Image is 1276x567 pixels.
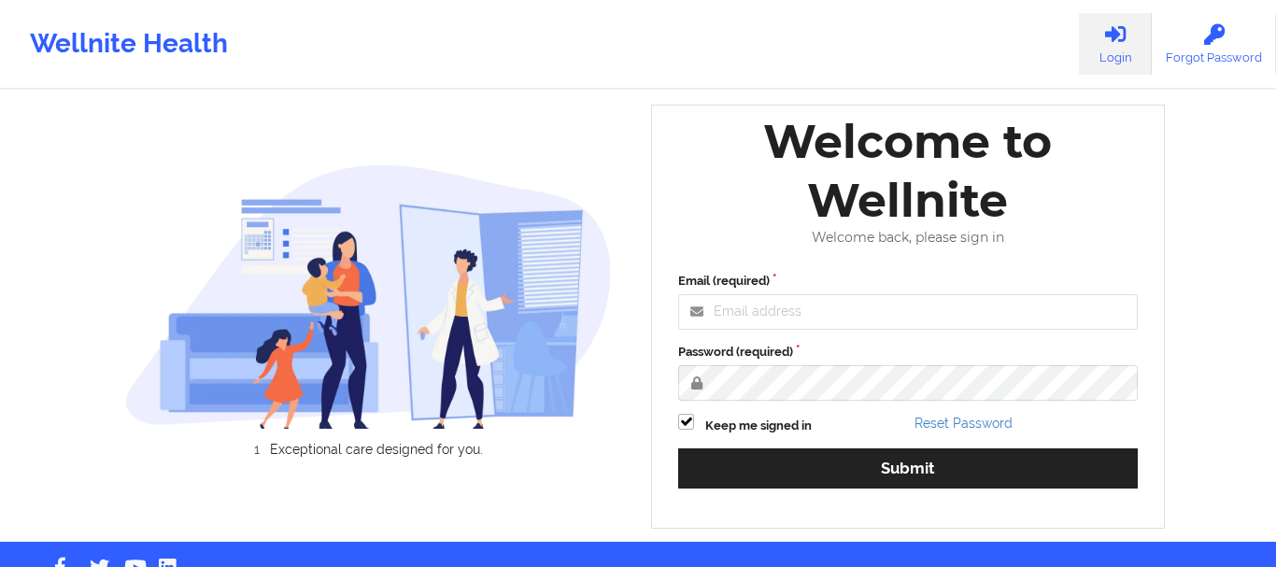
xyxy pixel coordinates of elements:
div: Welcome back, please sign in [665,230,1151,246]
a: Login [1079,13,1152,75]
div: Welcome to Wellnite [665,112,1151,230]
button: Submit [678,448,1138,489]
a: Forgot Password [1152,13,1276,75]
li: Exceptional care designed for you. [141,442,612,457]
label: Password (required) [678,343,1138,361]
label: Email (required) [678,272,1138,291]
label: Keep me signed in [705,417,812,435]
a: Reset Password [914,416,1013,431]
input: Email address [678,294,1138,330]
img: wellnite-auth-hero_200.c722682e.png [125,163,613,428]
